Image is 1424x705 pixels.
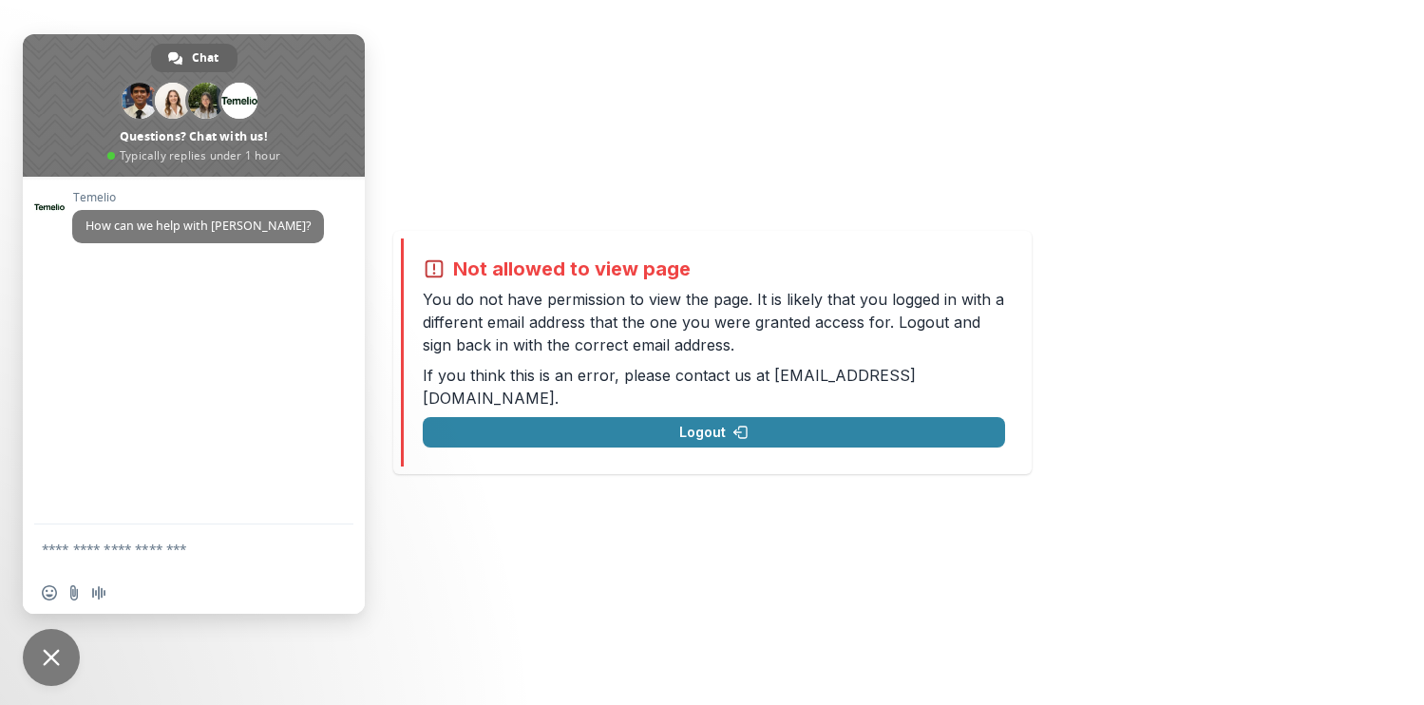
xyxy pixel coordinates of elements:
a: Chat [151,44,237,72]
h2: Not allowed to view page [453,257,691,280]
span: Audio message [91,585,106,600]
span: Send a file [66,585,82,600]
button: Logout [423,417,1005,448]
a: Close chat [23,629,80,686]
p: If you think this is an error, please contact us at . [423,364,1005,410]
span: Chat [192,44,218,72]
textarea: Compose your message... [42,524,308,572]
a: [EMAIL_ADDRESS][DOMAIN_NAME] [423,366,916,408]
span: Insert an emoji [42,585,57,600]
span: How can we help with [PERSON_NAME]? [85,218,311,234]
span: Temelio [72,191,324,204]
p: You do not have permission to view the page. It is likely that you logged in with a different ema... [423,288,1005,356]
